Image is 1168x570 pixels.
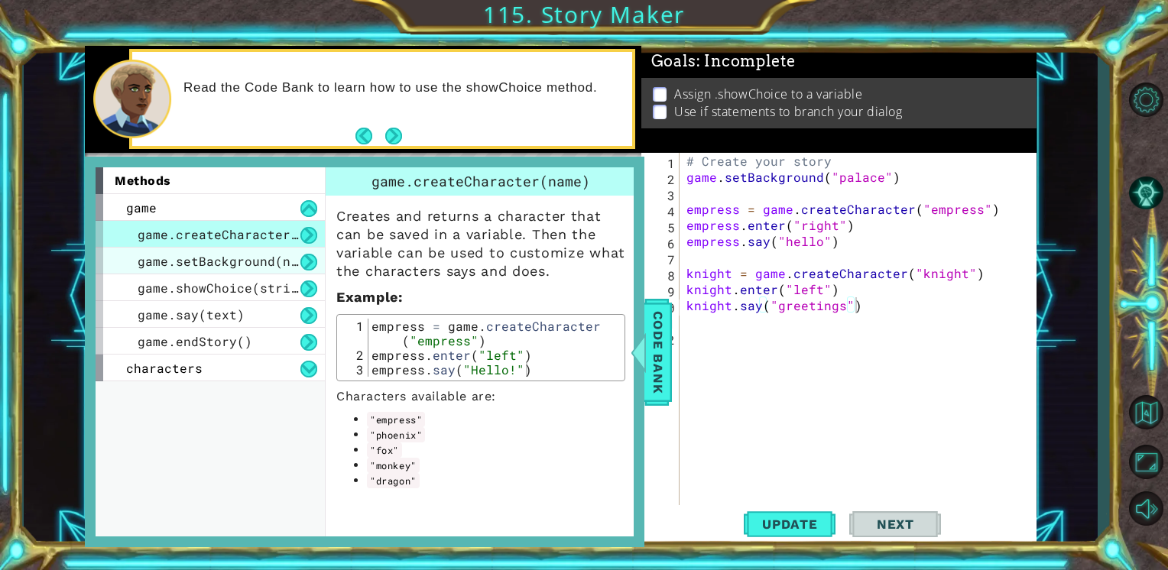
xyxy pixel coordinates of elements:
[1124,79,1168,121] button: Level Options
[341,348,368,362] div: 2
[644,203,680,219] div: 4
[644,300,680,316] div: 10
[115,173,171,188] span: methods
[644,155,680,171] div: 1
[696,52,795,70] span: : Incomplete
[183,79,621,96] p: Read the Code Bank to learn how to use the showChoice method.
[367,458,420,473] code: "monkey"
[644,251,680,267] div: 7
[367,473,420,488] code: "dragon"
[371,172,590,190] span: game.createCharacter(name)
[646,305,670,398] span: Code Bank
[644,187,680,203] div: 3
[1124,390,1168,435] button: Back to Map
[849,505,941,545] button: Next
[747,517,833,532] span: Update
[1124,388,1168,439] a: Back to Map
[744,505,835,545] button: Update
[367,442,402,458] code: "fox"
[126,199,157,215] span: game
[861,517,930,532] span: Next
[644,235,680,251] div: 6
[138,280,390,296] span: game.showChoice(string1, string2)
[341,319,368,348] div: 1
[1124,172,1168,214] button: AI Hint
[651,52,796,71] span: Goals
[336,207,625,280] p: Creates and returns a character that can be saved in a variable. Then the variable can be used to...
[355,128,385,144] button: Back
[674,103,902,120] p: Use if statements to branch your dialog
[138,333,252,349] span: game.endStory()
[138,226,336,242] span: game.createCharacter(name)
[1124,487,1168,530] button: Mute
[336,289,398,305] span: Example
[674,86,863,102] p: Assign .showChoice to a variable
[385,128,402,144] button: Next
[644,283,680,300] div: 9
[341,362,368,377] div: 3
[644,316,680,332] div: 11
[336,389,625,404] p: Characters available are:
[336,289,403,305] strong: :
[367,412,425,427] code: "empress"
[644,219,680,235] div: 5
[126,360,203,376] span: characters
[367,427,425,442] code: "phoenix"
[138,253,321,269] span: game.setBackground(name)
[644,171,680,187] div: 2
[326,167,636,196] div: game.createCharacter(name)
[96,167,325,194] div: methods
[644,332,680,348] div: 12
[138,306,245,322] span: game.say(text)
[644,267,680,283] div: 8
[1124,441,1168,483] button: Maximize Browser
